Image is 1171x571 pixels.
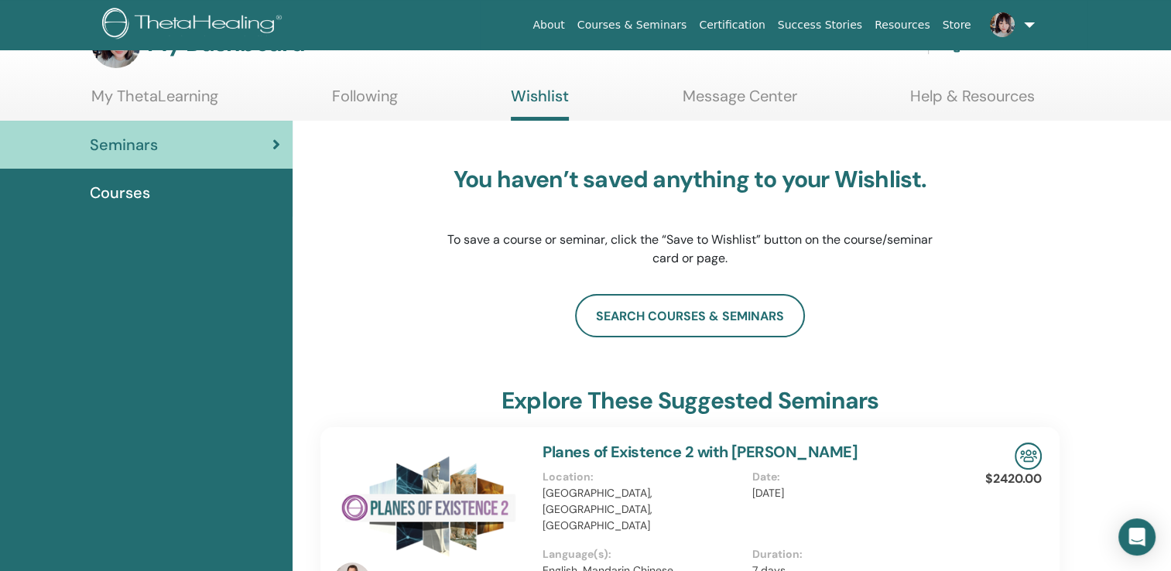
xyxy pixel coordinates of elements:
a: Success Stories [772,11,868,39]
p: Duration : [752,546,952,562]
img: Planes of Existence 2 [334,443,524,567]
a: Courses & Seminars [571,11,693,39]
p: Location : [543,469,742,485]
p: To save a course or seminar, click the “Save to Wishlist” button on the course/seminar card or page. [447,231,934,268]
h3: explore these suggested seminars [502,387,878,415]
p: [DATE] [752,485,952,501]
p: $2420.00 [985,470,1042,488]
a: Following [332,87,398,117]
h3: You haven’t saved anything to your Wishlist. [447,166,934,193]
img: logo.png [102,8,287,43]
p: Language(s) : [543,546,742,562]
p: Date : [752,469,952,485]
span: Courses [90,181,150,204]
a: My ThetaLearning [91,87,218,117]
h3: My Dashboard [147,29,305,57]
p: [GEOGRAPHIC_DATA], [GEOGRAPHIC_DATA], [GEOGRAPHIC_DATA] [543,485,742,534]
img: default.jpg [990,12,1015,37]
a: Planes of Existence 2 with [PERSON_NAME] [543,442,858,462]
img: In-Person Seminar [1015,443,1042,470]
a: Message Center [683,87,797,117]
a: search courses & seminars [575,294,805,337]
a: Certification [693,11,771,39]
a: About [526,11,570,39]
a: Store [936,11,978,39]
a: Resources [868,11,936,39]
a: Wishlist [511,87,569,121]
a: Help & Resources [910,87,1035,117]
div: Open Intercom Messenger [1118,518,1156,556]
span: Seminars [90,133,158,156]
